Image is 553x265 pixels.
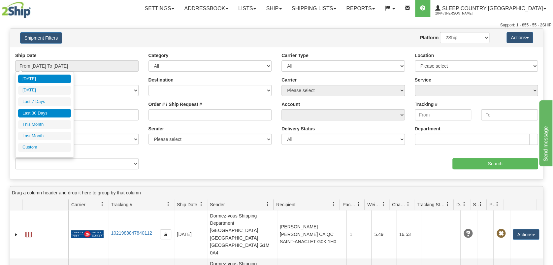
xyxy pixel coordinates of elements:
[148,125,164,132] label: Sender
[513,229,539,240] button: Actions
[281,125,315,132] label: Delivery Status
[5,4,61,12] div: Send message
[452,158,538,169] input: Search
[148,52,169,59] label: Category
[475,199,486,210] a: Shipment Issues filter column settings
[415,101,438,108] label: Tracking #
[10,186,543,199] div: grid grouping header
[378,199,389,210] a: Weight filter column settings
[281,101,300,108] label: Account
[367,201,381,208] span: Weight
[415,125,440,132] label: Department
[97,199,108,210] a: Carrier filter column settings
[13,231,19,238] a: Expand
[160,229,171,239] button: Copy to clipboard
[2,22,551,28] div: Support: 1 - 855 - 55 - 2SHIP
[440,6,543,11] span: Sleep Country [GEOGRAPHIC_DATA]
[506,32,533,43] button: Actions
[18,143,71,152] li: Custom
[346,210,371,258] td: 1
[417,201,445,208] span: Tracking Status
[179,0,233,17] a: Addressbook
[174,210,207,258] td: [DATE]
[538,99,552,166] iframe: chat widget
[328,199,340,210] a: Recipient filter column settings
[177,201,197,208] span: Ship Date
[18,97,71,106] li: Last 7 Days
[18,75,71,83] li: [DATE]
[392,201,406,208] span: Charge
[496,229,505,238] span: Pickup Not Assigned
[276,201,295,208] span: Recipient
[163,199,174,210] a: Tracking # filter column settings
[473,201,478,208] span: Shipment Issues
[492,199,503,210] a: Pickup Status filter column settings
[456,201,462,208] span: Delivery Status
[196,199,207,210] a: Ship Date filter column settings
[18,86,71,95] li: [DATE]
[111,201,132,208] span: Tracking #
[262,199,273,210] a: Sender filter column settings
[207,210,277,258] td: Dormez-vous Shipping Department [GEOGRAPHIC_DATA] [GEOGRAPHIC_DATA] [GEOGRAPHIC_DATA] G1M 0A4
[71,201,85,208] span: Carrier
[489,201,495,208] span: Pickup Status
[420,34,439,41] label: Platform
[15,52,37,59] label: Ship Date
[415,77,431,83] label: Service
[463,229,472,238] span: Unknown
[371,210,396,258] td: 5.49
[25,229,32,239] a: Label
[481,109,538,120] input: To
[435,10,485,17] span: 2044 / [PERSON_NAME]
[415,52,434,59] label: Location
[18,132,71,141] li: Last Month
[2,2,31,18] img: logo2044.jpg
[148,101,202,108] label: Order # / Ship Request #
[281,52,308,59] label: Carrier Type
[341,0,380,17] a: Reports
[20,32,62,44] button: Shipment Filters
[18,120,71,129] li: This Month
[233,0,261,17] a: Lists
[342,201,356,208] span: Packages
[281,77,297,83] label: Carrier
[430,0,551,17] a: Sleep Country [GEOGRAPHIC_DATA] 2044 / [PERSON_NAME]
[140,0,179,17] a: Settings
[396,210,421,258] td: 16.53
[210,201,225,208] span: Sender
[353,199,364,210] a: Packages filter column settings
[261,0,286,17] a: Ship
[277,210,347,258] td: [PERSON_NAME] [PERSON_NAME] CA QC SAINT-ANACLET G0K 1H0
[415,109,472,120] input: From
[459,199,470,210] a: Delivery Status filter column settings
[287,0,341,17] a: Shipping lists
[111,230,152,236] a: 1021988847840112
[148,77,174,83] label: Destination
[71,230,104,238] img: 20 - Canada Post
[442,199,453,210] a: Tracking Status filter column settings
[18,109,71,118] li: Last 30 Days
[403,199,414,210] a: Charge filter column settings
